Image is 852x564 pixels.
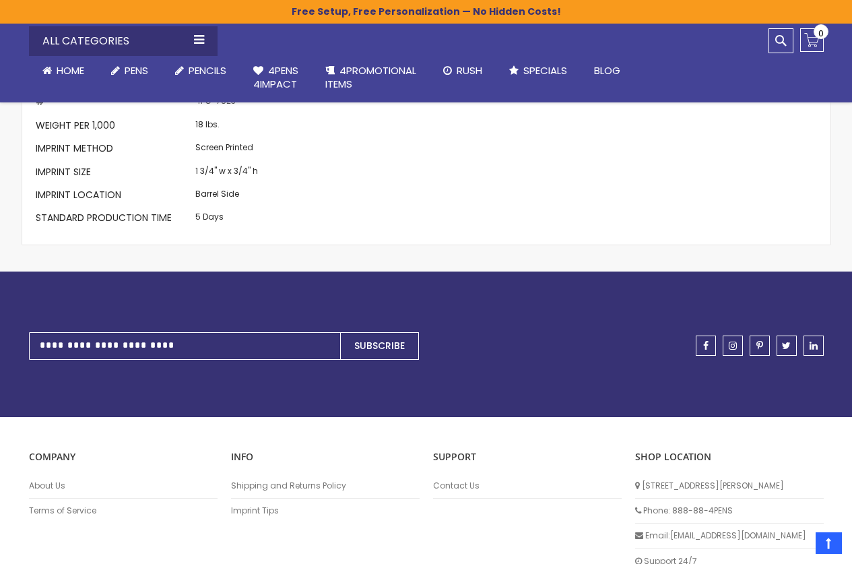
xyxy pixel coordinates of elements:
span: Rush [457,63,482,77]
td: 1 3/4" w x 3/4" h [192,162,261,185]
p: COMPANY [29,451,218,464]
span: Subscribe [354,339,405,352]
a: 4PROMOTIONALITEMS [312,56,430,100]
span: Pencils [189,63,226,77]
a: instagram [723,336,743,356]
span: linkedin [810,341,818,350]
a: Top [816,532,842,554]
a: Pens [98,56,162,86]
span: facebook [703,341,709,350]
th: Imprint Method [36,139,192,162]
span: 4PROMOTIONAL ITEMS [325,63,416,91]
a: facebook [696,336,716,356]
th: Standard Production Time [36,208,192,231]
a: Pencils [162,56,240,86]
a: Imprint Tips [231,505,420,516]
a: About Us [29,480,218,491]
td: 18 lbs. [192,115,261,138]
span: instagram [729,341,737,350]
li: Phone: 888-88-4PENS [635,499,824,524]
span: Specials [523,63,567,77]
td: Screen Printed [192,139,261,162]
span: Home [57,63,84,77]
p: Support [433,451,622,464]
th: Imprint Size [36,162,192,185]
a: 4Pens4impact [240,56,312,100]
a: Rush [430,56,496,86]
a: Shipping and Returns Policy [231,480,420,491]
a: pinterest [750,336,770,356]
a: Home [29,56,98,86]
span: pinterest [756,341,763,350]
td: Barrel Side [192,185,261,208]
span: 4Pens 4impact [253,63,298,91]
span: Pens [125,63,148,77]
a: Blog [581,56,634,86]
td: 4PG-7823 [192,92,261,115]
a: linkedin [804,336,824,356]
span: twitter [782,341,791,350]
a: Contact Us [433,480,622,491]
a: twitter [777,336,797,356]
a: 0 [800,28,824,52]
td: 5 Days [192,208,261,231]
div: All Categories [29,26,218,56]
a: Specials [496,56,581,86]
th: Weight per 1,000 [36,115,192,138]
a: Terms of Service [29,505,218,516]
span: 0 [818,27,824,40]
p: SHOP LOCATION [635,451,824,464]
li: [STREET_ADDRESS][PERSON_NAME] [635,474,824,499]
th: # [36,92,192,115]
p: INFO [231,451,420,464]
li: Email: [EMAIL_ADDRESS][DOMAIN_NAME] [635,524,824,549]
button: Subscribe [340,332,419,360]
span: Blog [594,63,620,77]
th: Imprint Location [36,185,192,208]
